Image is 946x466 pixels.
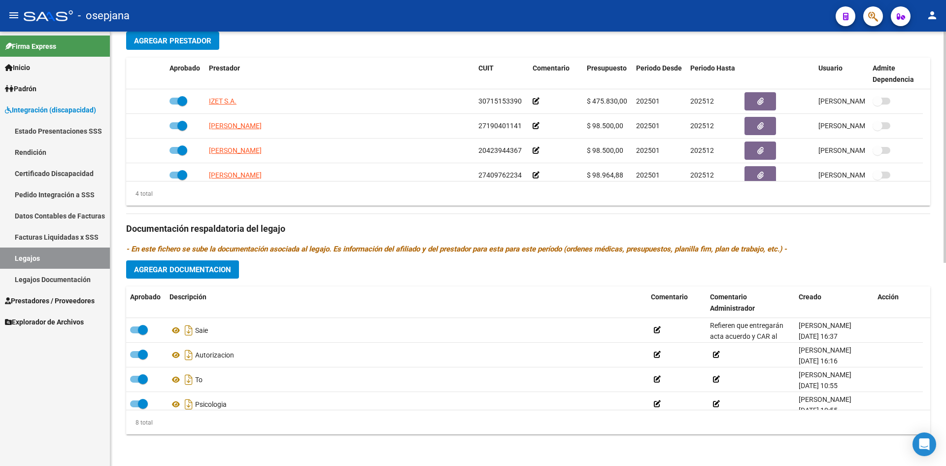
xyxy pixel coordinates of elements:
[818,64,843,72] span: Usuario
[126,245,787,253] i: - En este fichero se sube la documentación asociada al legajo. Es información del afiliado y del ...
[478,64,494,72] span: CUIT
[818,171,896,179] span: [PERSON_NAME] [DATE]
[912,432,936,456] div: Open Intercom Messenger
[182,372,195,388] i: Descargar documento
[690,122,714,130] span: 202512
[799,293,821,301] span: Creado
[126,417,153,428] div: 8 total
[166,58,205,90] datatable-header-cell: Aprobado
[926,9,938,21] mat-icon: person
[5,62,30,73] span: Inicio
[632,58,686,90] datatable-header-cell: Periodo Desde
[818,146,896,154] span: [PERSON_NAME] [DATE]
[690,97,714,105] span: 202512
[587,171,623,179] span: $ 98.964,88
[126,188,153,199] div: 4 total
[636,64,682,72] span: Periodo Desde
[799,395,851,403] span: [PERSON_NAME]
[126,260,239,279] button: Agregar Documentacion
[5,105,96,115] span: Integración (discapacidad)
[636,146,660,154] span: 202501
[651,293,688,301] span: Comentario
[78,5,130,27] span: - osepjana
[5,41,56,52] span: Firma Express
[690,171,714,179] span: 202512
[818,97,896,105] span: [PERSON_NAME] [DATE]
[869,58,923,90] datatable-header-cell: Admite Dependencia
[182,396,195,412] i: Descargar documento
[587,97,627,105] span: $ 475.830,00
[126,222,930,236] h3: Documentación respaldatoria del legajo
[126,32,219,50] button: Agregar Prestador
[169,372,643,388] div: To
[690,146,714,154] span: 202512
[169,64,200,72] span: Aprobado
[209,122,262,130] span: [PERSON_NAME]
[205,58,474,90] datatable-header-cell: Prestador
[874,287,923,319] datatable-header-cell: Acción
[5,295,95,306] span: Prestadores / Proveedores
[878,293,899,301] span: Acción
[5,317,84,327] span: Explorador de Archivos
[636,97,660,105] span: 202501
[130,293,161,301] span: Aprobado
[587,146,623,154] span: $ 98.500,00
[209,171,262,179] span: [PERSON_NAME]
[134,265,231,274] span: Agregar Documentacion
[5,83,36,94] span: Padrón
[686,58,741,90] datatable-header-cell: Periodo Hasta
[169,347,643,363] div: Autorizacion
[169,396,643,412] div: Psicologia
[8,9,20,21] mat-icon: menu
[710,322,783,352] span: Refieren que entregarán acta acuerdo y CAR al inicio de las clases
[478,171,522,179] span: 27409762234
[126,287,166,319] datatable-header-cell: Aprobado
[169,323,643,338] div: Saie
[818,122,896,130] span: [PERSON_NAME] [DATE]
[478,97,522,105] span: 30715153390
[169,293,206,301] span: Descripción
[529,58,583,90] datatable-header-cell: Comentario
[587,122,623,130] span: $ 98.500,00
[795,287,874,319] datatable-header-cell: Creado
[690,64,735,72] span: Periodo Hasta
[799,357,838,365] span: [DATE] 16:16
[636,122,660,130] span: 202501
[647,287,706,319] datatable-header-cell: Comentario
[474,58,529,90] datatable-header-cell: CUIT
[799,406,838,414] span: [DATE] 10:55
[209,146,262,154] span: [PERSON_NAME]
[636,171,660,179] span: 202501
[209,64,240,72] span: Prestador
[710,293,755,312] span: Comentario Administrador
[583,58,632,90] datatable-header-cell: Presupuesto
[166,287,647,319] datatable-header-cell: Descripción
[182,323,195,338] i: Descargar documento
[814,58,869,90] datatable-header-cell: Usuario
[533,64,570,72] span: Comentario
[873,64,914,83] span: Admite Dependencia
[182,347,195,363] i: Descargar documento
[799,382,838,390] span: [DATE] 10:55
[706,287,795,319] datatable-header-cell: Comentario Administrador
[799,371,851,379] span: [PERSON_NAME]
[587,64,627,72] span: Presupuesto
[799,346,851,354] span: [PERSON_NAME]
[799,332,838,340] span: [DATE] 16:37
[209,97,236,105] span: IZET S.A.
[799,322,851,329] span: [PERSON_NAME]
[478,122,522,130] span: 27190401141
[134,36,211,45] span: Agregar Prestador
[478,146,522,154] span: 20423944367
